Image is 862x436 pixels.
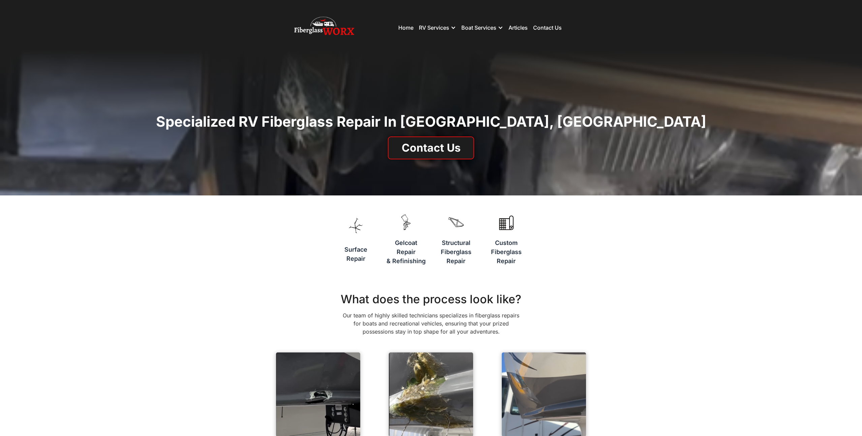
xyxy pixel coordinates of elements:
h3: Structural Fiberglass Repair [438,238,474,266]
img: A piece of fiberglass that represents structure [445,206,467,238]
img: A roll of fiberglass mat [496,206,517,238]
div: Boat Services [461,18,503,38]
div: Boat Services [461,24,496,31]
h3: Gelcoat Repair & Refinishing [387,238,426,266]
a: Contact Us [388,136,474,159]
h2: What does the process look like? [273,292,589,306]
h1: Specialized RV Fiberglass repair in [GEOGRAPHIC_DATA], [GEOGRAPHIC_DATA] [156,113,706,131]
h3: Surface Repair [344,245,367,263]
h3: Custom Fiberglass Repair [489,238,524,266]
a: Articles [509,24,528,31]
div: RV Services [419,18,456,38]
p: Our team of highly skilled technicians specializes in fiberglass repairs for boats and recreation... [338,311,524,336]
img: A vector of icon of a spreading spider crack [345,206,366,245]
a: Home [398,24,413,31]
img: A paint gun [395,206,417,238]
div: RV Services [419,24,449,31]
a: Contact Us [533,24,562,31]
